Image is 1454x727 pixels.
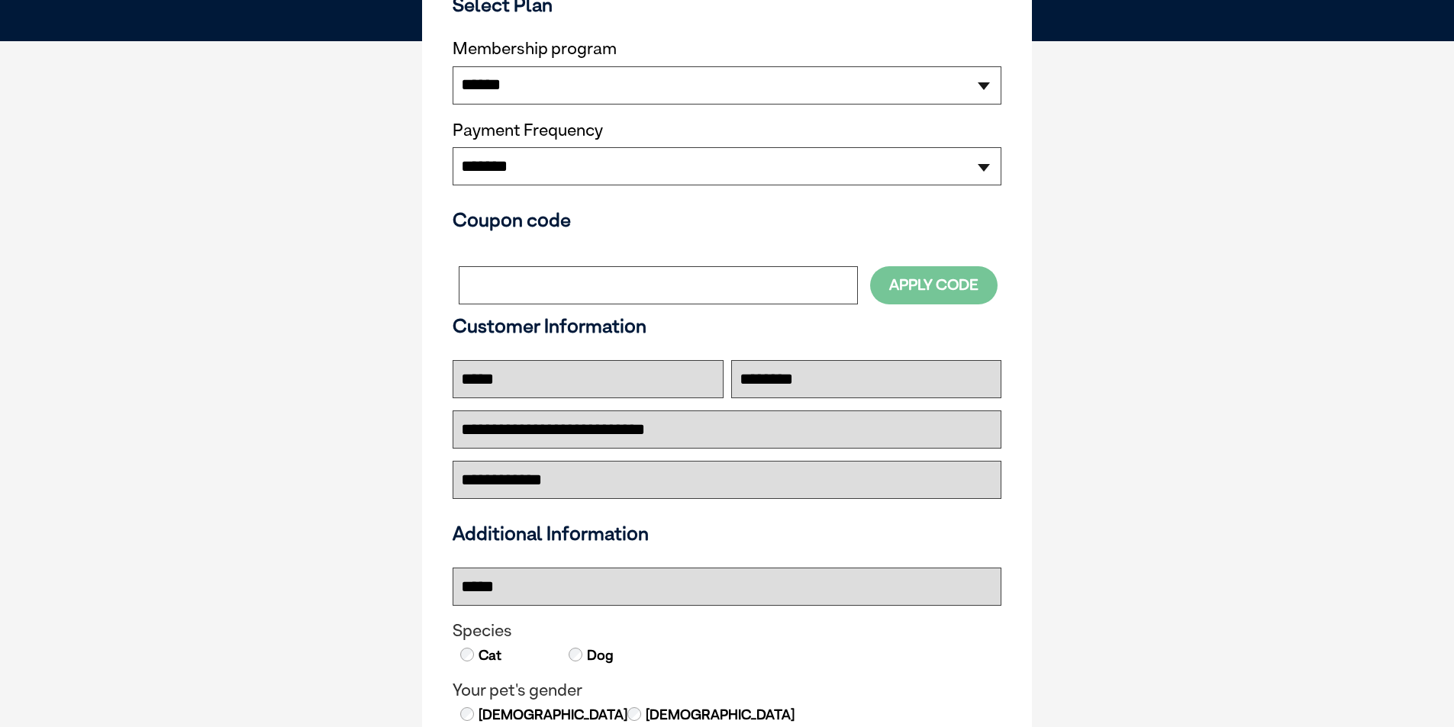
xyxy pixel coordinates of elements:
[453,39,1001,59] label: Membership program
[453,621,1001,641] legend: Species
[453,314,1001,337] h3: Customer Information
[453,208,1001,231] h3: Coupon code
[453,121,603,140] label: Payment Frequency
[447,522,1007,545] h3: Additional Information
[453,680,1001,700] legend: Your pet's gender
[870,266,998,304] button: Apply Code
